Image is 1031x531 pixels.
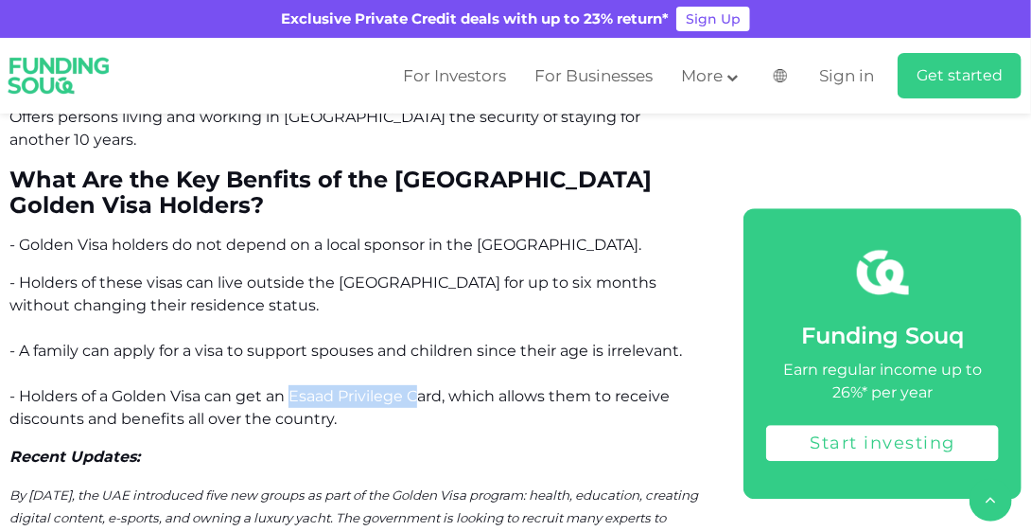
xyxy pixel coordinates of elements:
[9,274,656,314] span: - Holders of these visas can live outside the [GEOGRAPHIC_DATA] for up to six months without chan...
[676,7,750,31] a: Sign Up
[970,479,1012,522] button: back
[9,236,641,254] span: - Golden Visa holders do not depend on a local sponsor in the [GEOGRAPHIC_DATA].
[766,425,999,461] a: Start investing
[9,166,652,220] span: What Are the Key Benfits of the [GEOGRAPHIC_DATA] Golden Visa Holders?
[9,342,682,360] span: - A family can apply for a visa to support spouses and children since their age is irrelevant.
[766,359,999,404] div: Earn regular income up to 26%* per year
[814,61,874,92] a: Sign in
[917,66,1003,84] span: Get started
[531,61,658,92] a: For Businesses
[399,61,512,92] a: For Investors
[9,108,640,149] span: Offers persons living and working in [GEOGRAPHIC_DATA] the security of staying for another 10 years.
[857,246,909,298] img: fsicon
[9,448,140,466] span: Recent Updates:
[801,322,964,349] span: Funding Souq
[774,69,788,82] img: SA Flag
[682,66,724,85] span: More
[281,9,669,30] div: Exclusive Private Credit deals with up to 23% return*
[819,66,874,85] span: Sign in
[9,387,670,428] span: - Holders of a Golden Visa can get an Esaad Privilege Card, which allows them to receive discount...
